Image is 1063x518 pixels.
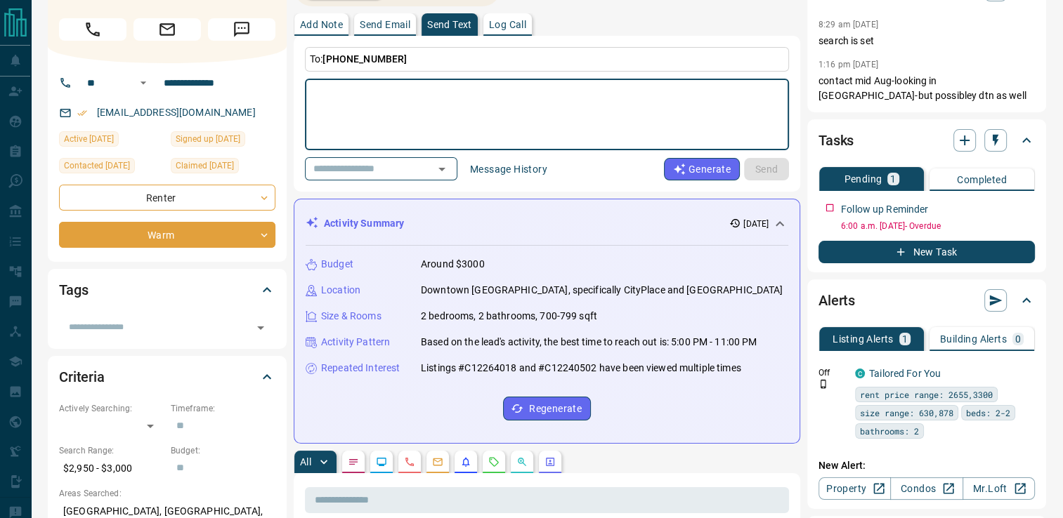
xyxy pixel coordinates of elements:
[544,456,556,467] svg: Agent Actions
[421,309,597,324] p: 2 bedrooms, 2 bathrooms, 700-799 sqft
[432,159,452,179] button: Open
[890,477,963,500] a: Condos
[171,402,275,415] p: Timeframe:
[77,108,87,118] svg: Email Verified
[59,487,275,500] p: Areas Searched:
[300,457,311,467] p: All
[743,218,769,230] p: [DATE]
[516,456,528,467] svg: Opportunities
[59,444,164,457] p: Search Range:
[432,456,443,467] svg: Emails
[488,456,500,467] svg: Requests
[841,202,928,217] p: Follow up Reminder
[171,444,275,457] p: Budget:
[819,241,1035,263] button: New Task
[844,174,882,184] p: Pending
[902,334,908,344] p: 1
[324,216,404,231] p: Activity Summary
[59,457,164,480] p: $2,950 - $3,000
[503,397,591,420] button: Regenerate
[966,406,1010,420] span: beds: 2-2
[421,361,741,376] p: Listings #C12264018 and #C12240502 have been viewed multiple times
[348,456,359,467] svg: Notes
[321,335,390,350] p: Activity Pattern
[171,158,275,178] div: Sun Jul 06 2025
[322,53,407,65] span: [PHONE_NUMBER]
[819,20,878,29] p: 8:29 am [DATE]
[963,477,1035,500] a: Mr.Loft
[133,18,201,41] span: Email
[890,174,896,184] p: 1
[841,220,1035,232] p: 6:00 a.m. [DATE] - Overdue
[306,211,788,237] div: Activity Summary[DATE]
[819,74,1035,103] p: contact mid Aug-looking in [GEOGRAPHIC_DATA]-but possibley dtn as well
[819,284,1035,317] div: Alerts
[404,456,415,467] svg: Calls
[819,379,828,389] svg: Push Notification Only
[59,131,164,151] div: Wed Jul 09 2025
[321,309,381,324] p: Size & Rooms
[860,387,993,401] span: rent price range: 2655,3300
[300,20,343,29] p: Add Note
[819,289,855,312] h2: Alerts
[819,458,1035,473] p: New Alert:
[427,20,472,29] p: Send Text
[251,318,270,338] button: Open
[855,368,865,378] div: condos.ca
[819,477,891,500] a: Property
[421,257,485,272] p: Around $3000
[860,406,953,420] span: size range: 630,878
[59,360,275,394] div: Criteria
[360,20,410,29] p: Send Email
[64,159,130,173] span: Contacted [DATE]
[940,334,1007,344] p: Building Alerts
[1015,334,1021,344] p: 0
[833,334,894,344] p: Listing Alerts
[860,424,919,438] span: bathrooms: 2
[59,366,105,388] h2: Criteria
[59,279,88,301] h2: Tags
[460,456,471,467] svg: Listing Alerts
[421,335,757,350] p: Based on the lead's activity, the best time to reach out is: 5:00 PM - 11:00 PM
[819,60,878,69] p: 1:16 pm [DATE]
[176,159,234,173] span: Claimed [DATE]
[135,74,152,91] button: Open
[171,131,275,151] div: Fri Jul 04 2025
[59,273,275,307] div: Tags
[462,158,556,180] button: Message History
[64,132,114,146] span: Active [DATE]
[321,257,353,272] p: Budget
[819,366,847,379] p: Off
[208,18,275,41] span: Message
[59,158,164,178] div: Thu Aug 14 2025
[489,20,526,29] p: Log Call
[321,283,360,298] p: Location
[59,222,275,248] div: Warm
[819,34,1035,48] p: search is set
[176,132,240,146] span: Signed up [DATE]
[305,47,789,72] p: To:
[97,107,256,118] a: [EMAIL_ADDRESS][DOMAIN_NAME]
[376,456,387,467] svg: Lead Browsing Activity
[59,185,275,211] div: Renter
[957,175,1007,185] p: Completed
[819,129,854,152] h2: Tasks
[421,283,783,298] p: Downtown [GEOGRAPHIC_DATA], specifically CityPlace and [GEOGRAPHIC_DATA]
[869,368,941,379] a: Tailored For You
[59,402,164,415] p: Actively Searching:
[59,18,126,41] span: Call
[664,158,740,180] button: Generate
[819,124,1035,157] div: Tasks
[321,361,400,376] p: Repeated Interest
